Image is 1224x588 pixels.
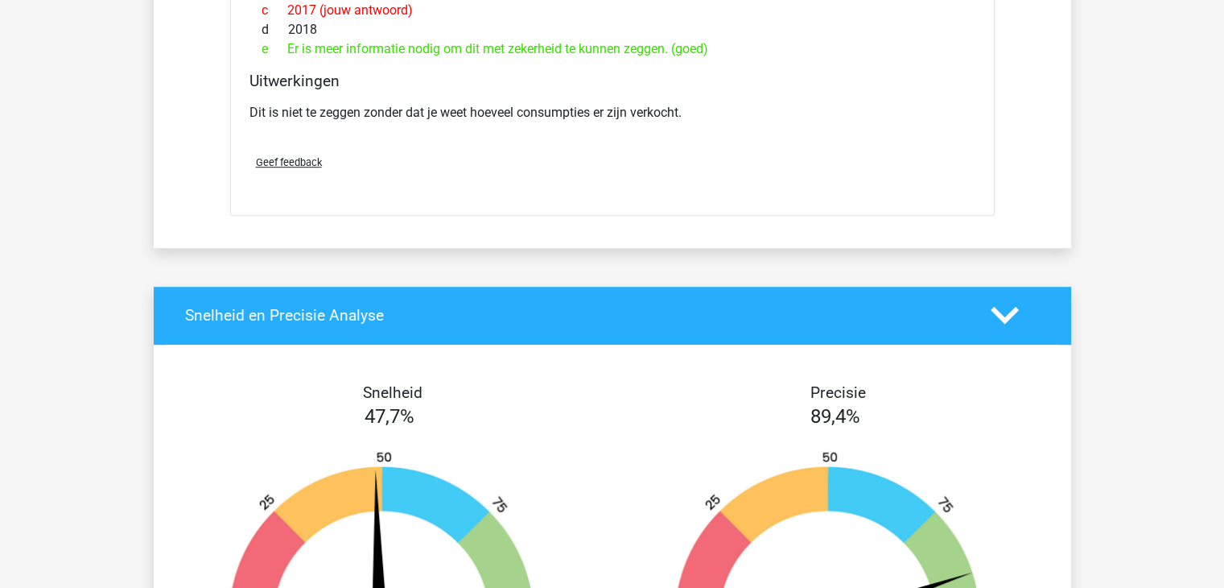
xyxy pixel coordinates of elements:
p: Dit is niet te zeggen zonder dat je weet hoeveel consumpties er zijn verkocht. [249,103,975,122]
span: e [262,39,287,59]
span: 47,7% [365,405,414,428]
span: Geef feedback [256,156,322,168]
h4: Precisie [631,383,1046,402]
span: c [262,1,287,20]
span: 89,4% [810,405,860,428]
h4: Snelheid [185,383,600,402]
div: Er is meer informatie nodig om dit met zekerheid te kunnen zeggen. (goed) [249,39,975,59]
span: d [262,20,288,39]
h4: Uitwerkingen [249,72,975,90]
div: 2017 (jouw antwoord) [249,1,975,20]
h4: Snelheid en Precisie Analyse [185,306,966,325]
div: 2018 [249,20,975,39]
